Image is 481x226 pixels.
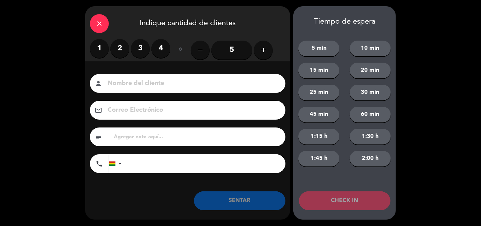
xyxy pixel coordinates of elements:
button: 5 min [298,41,339,56]
i: remove [197,46,204,54]
button: remove [191,41,210,59]
i: add [260,46,267,54]
button: 2:00 h [350,151,391,167]
div: Indique cantidad de clientes [85,6,290,39]
button: 25 min [298,85,339,100]
div: Bolivia: +591 [109,155,124,173]
button: 10 min [350,41,391,56]
label: 2 [110,39,129,58]
i: person [95,80,102,87]
button: 15 min [298,63,339,78]
button: 20 min [350,63,391,78]
div: Tiempo de espera [293,17,396,26]
button: 45 min [298,107,339,122]
i: subject [95,133,102,141]
label: 3 [131,39,150,58]
button: CHECK IN [299,191,390,210]
button: 60 min [350,107,391,122]
button: SENTAR [194,191,285,210]
label: 1 [90,39,109,58]
div: ó [170,39,191,61]
button: 1:30 h [350,129,391,144]
button: 1:15 h [298,129,339,144]
i: email [95,106,102,114]
button: 1:45 h [298,151,339,167]
input: Agregar nota aquí... [113,133,281,141]
i: phone [96,160,103,167]
button: 30 min [350,85,391,100]
i: close [96,20,103,27]
button: add [254,41,273,59]
input: Nombre del cliente [107,78,277,89]
input: Correo Electrónico [107,105,277,116]
label: 4 [151,39,170,58]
